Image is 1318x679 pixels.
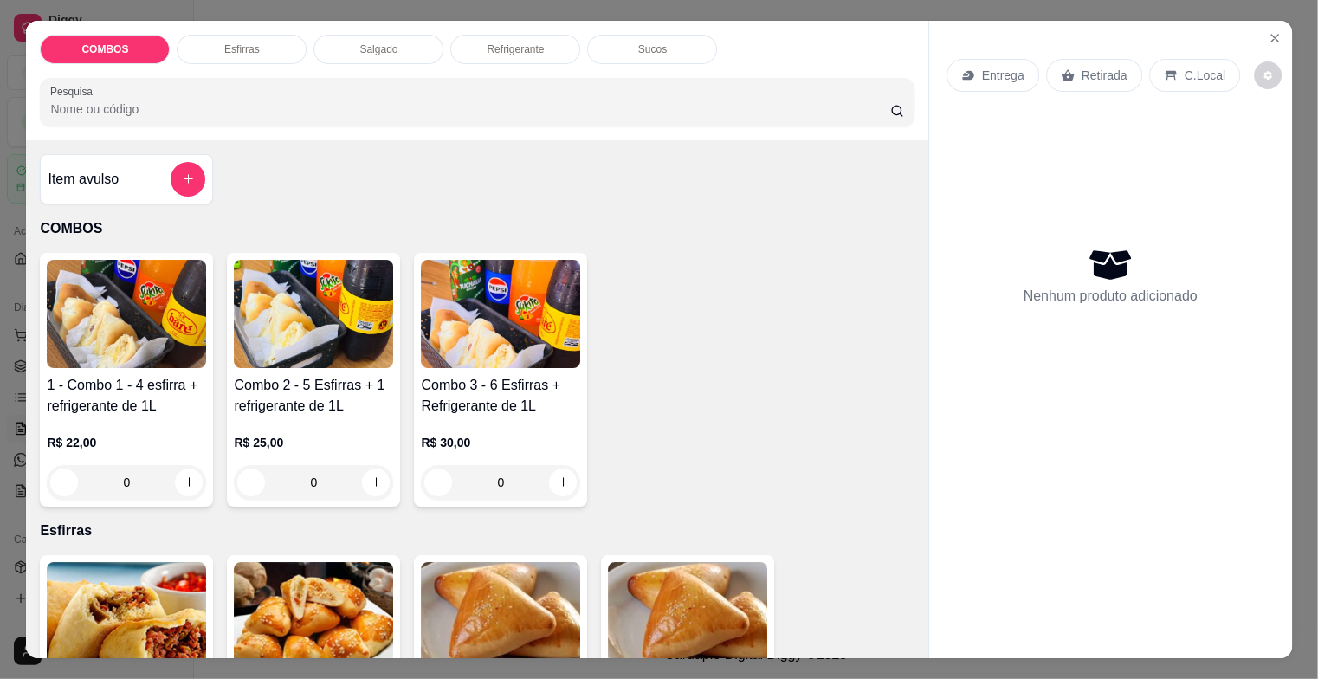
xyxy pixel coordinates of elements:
[224,42,260,55] p: Esfirras
[487,42,544,55] p: Refrigerante
[50,83,99,98] label: Pesquisa
[608,562,767,670] img: product-image
[234,375,393,417] h4: Combo 2 - 5 Esfirras + 1 refrigerante de 1L
[234,259,393,367] img: product-image
[234,562,393,670] img: product-image
[47,375,206,417] h4: 1 - Combo 1 - 4 esfirra + refrigerante de 1L
[1082,66,1127,83] p: Retirada
[47,259,206,367] img: product-image
[171,161,205,196] button: add-separate-item
[1024,286,1198,307] p: Nenhum produto adicionado
[40,521,914,541] p: Esfirras
[40,217,914,238] p: COMBOS
[421,562,580,670] img: product-image
[1261,23,1289,51] button: Close
[48,168,119,189] h4: Item avulso
[421,259,580,367] img: product-image
[50,100,890,117] input: Pesquisa
[1185,66,1225,83] p: C.Local
[638,42,667,55] p: Sucos
[81,42,128,55] p: COMBOS
[1254,61,1282,88] button: decrease-product-quantity
[982,66,1024,83] p: Entrega
[47,434,206,451] p: R$ 22,00
[421,434,580,451] p: R$ 30,00
[421,375,580,417] h4: Combo 3 - 6 Esfirras + Refrigerante de 1L
[47,562,206,670] img: product-image
[359,42,397,55] p: Salgado
[234,434,393,451] p: R$ 25,00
